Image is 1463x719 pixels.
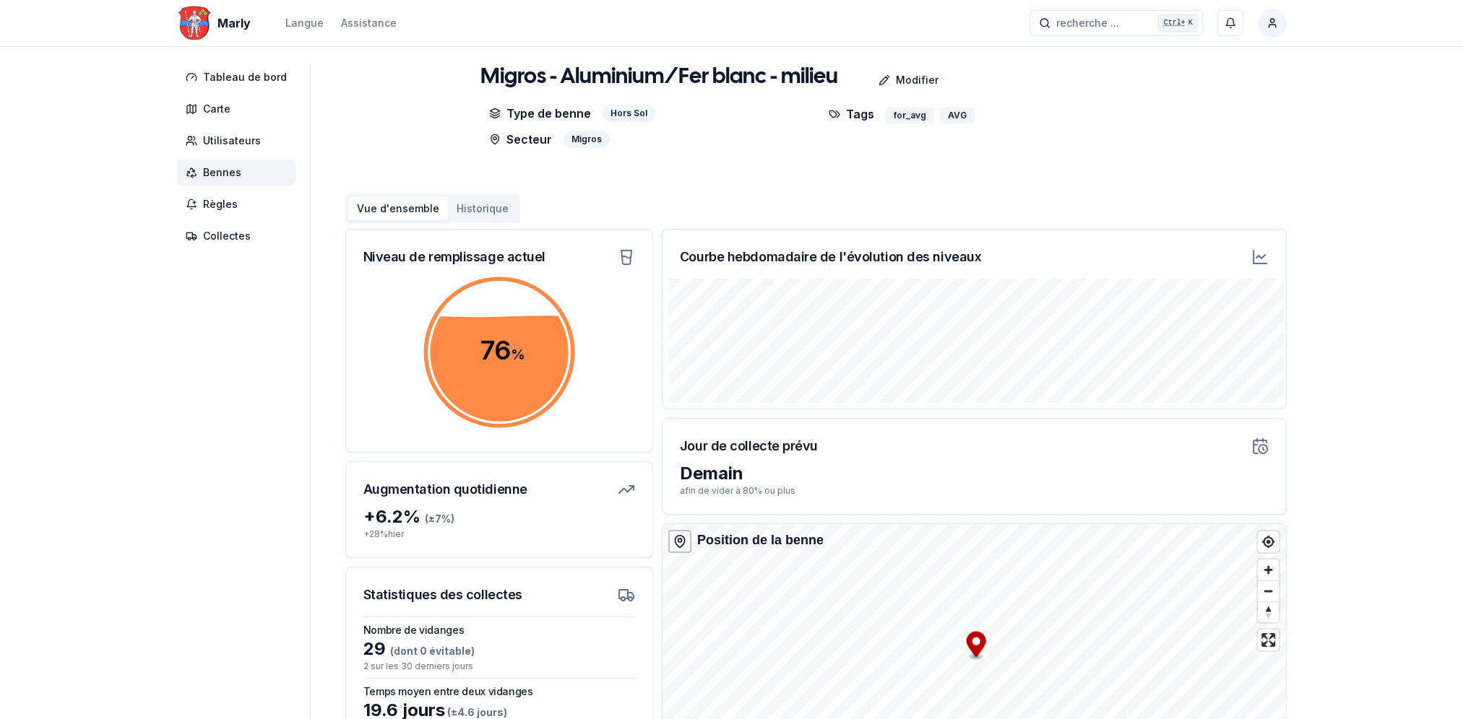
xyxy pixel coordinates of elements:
p: Secteur [489,131,552,148]
p: + 28 % hier [363,528,635,540]
h1: Migros - Aluminium/Fer blanc - milieu [480,64,838,90]
p: Tags [829,105,874,123]
div: Map marker [966,632,985,661]
button: Zoom out [1258,580,1279,601]
span: (± 7 %) [425,513,454,525]
a: Tableau de bord [177,64,301,90]
button: Zoom in [1258,559,1279,580]
span: recherche ... [1056,16,1119,30]
span: Tableau de bord [203,70,287,84]
div: Langue [285,16,324,30]
button: recherche ...Ctrl+K [1030,10,1203,36]
span: (± 4.6 jours ) [445,706,507,718]
span: (dont 0 évitable) [386,645,475,657]
p: 2 sur les 30 derniers jours [363,661,635,672]
span: Carte [203,102,230,116]
div: for_avg [886,108,934,123]
p: Type de benne [489,105,591,122]
h3: Niveau de remplissage actuel [363,247,545,267]
a: Règles [177,191,301,217]
h3: Nombre de vidanges [363,623,635,637]
a: Carte [177,96,301,122]
p: Modifier [896,73,938,87]
div: Demain [680,462,1269,485]
div: 29 [363,637,635,661]
span: Collectes [203,229,251,243]
h3: Temps moyen entre deux vidanges [363,684,635,699]
div: Hors Sol [603,105,655,122]
button: Langue [285,14,324,32]
div: + 6.2 % [363,505,635,528]
button: Historique [448,197,517,220]
h3: Jour de collecte prévu [680,436,818,456]
button: Reset bearing to north [1258,601,1279,622]
span: Utilisateurs [203,134,261,148]
div: Migros [564,131,610,148]
h3: Statistiques des collectes [363,585,522,605]
button: Vue d'ensemble [348,197,448,220]
span: Bennes [203,165,241,180]
a: Marly [177,14,256,32]
a: Modifier [838,66,950,95]
img: bin Image [345,64,432,180]
a: Assistance [341,14,397,32]
div: Position de la benne [697,530,824,550]
button: Find my location [1258,531,1279,552]
div: AVG [940,108,975,123]
h3: Augmentation quotidienne [363,479,527,500]
span: Marly [217,14,251,32]
a: Utilisateurs [177,128,301,154]
span: Règles [203,197,238,212]
button: Enter fullscreen [1258,629,1279,650]
h3: Courbe hebdomadaire de l'évolution des niveaux [680,247,981,267]
img: Marly Logo [177,6,212,40]
a: Bennes [177,160,301,186]
a: Collectes [177,223,301,249]
p: afin de vider à 80% ou plus [680,485,1269,497]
